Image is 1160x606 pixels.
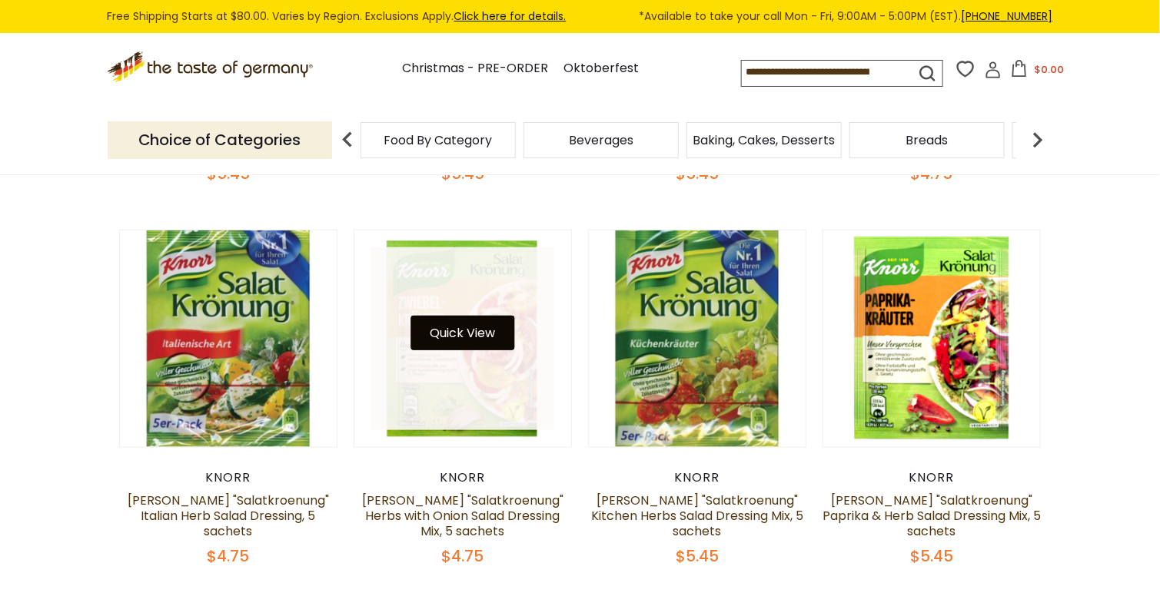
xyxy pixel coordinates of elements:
[384,134,493,146] a: Food By Category
[588,470,807,485] div: Knorr
[362,492,563,540] a: [PERSON_NAME] "Salatkroenung" Herbs with Onion Salad Dressing Mix, 5 sachets
[354,230,572,448] img: Knorr
[1005,60,1070,83] button: $0.00
[410,316,514,350] button: Quick View
[354,470,573,485] div: Knorr
[402,58,548,79] a: Christmas - PRE-ORDER
[332,124,363,155] img: previous arrow
[563,58,639,79] a: Oktoberfest
[454,8,567,24] a: Click here for details.
[128,492,329,540] a: [PERSON_NAME] "Salatkroenung" Italian Herb Salad Dressing, 5 sachets
[207,545,249,567] span: $4.75
[119,470,338,485] div: Knorr
[823,470,1042,485] div: Knorr
[589,230,806,448] img: Knorr
[906,134,949,146] a: Breads
[591,492,803,540] a: [PERSON_NAME] "Salatkroenung" Kitchen Herbs Salad Dressing Mix, 5 sachets
[676,545,719,567] span: $5.45
[823,492,1041,540] a: [PERSON_NAME] "Salatkroenung" Paprika & Herb Salad Dressing Mix, 5 sachets
[823,230,1041,448] img: Knorr
[108,121,332,159] p: Choice of Categories
[1022,124,1053,155] img: next arrow
[108,8,1053,25] div: Free Shipping Starts at $80.00. Varies by Region. Exclusions Apply.
[1034,62,1064,77] span: $0.00
[569,134,633,146] a: Beverages
[441,545,484,567] span: $4.75
[120,230,337,448] img: Knorr
[910,545,953,567] span: $5.45
[693,134,836,146] a: Baking, Cakes, Desserts
[962,8,1053,24] a: [PHONE_NUMBER]
[640,8,1053,25] span: *Available to take your call Mon - Fri, 9:00AM - 5:00PM (EST).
